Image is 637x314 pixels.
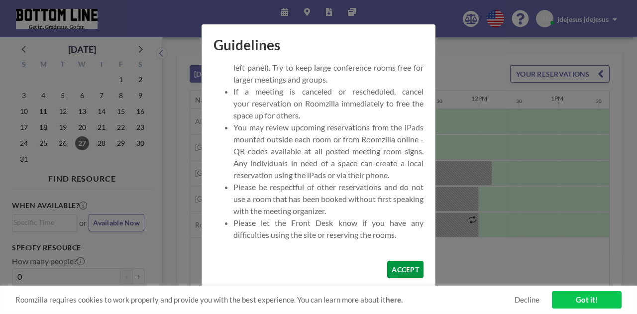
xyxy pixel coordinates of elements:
[386,295,403,304] a: here.
[15,295,515,305] span: Roomzilla requires cookies to work properly and provide you with the best experience. You can lea...
[233,181,424,217] li: Please be respectful of other reservations and do not use a room that has been booked without fir...
[233,121,424,181] li: You may review upcoming reservations from the iPads mounted outside each room or from Roomzilla o...
[202,24,435,62] h1: Guidelines
[552,291,622,309] a: Got it!
[233,38,424,86] li: When reserving a room, please choose the right space for the size of your meeting (you can use fi...
[515,295,539,305] a: Decline
[233,86,424,121] li: If a meeting is canceled or rescheduled, cancel your reservation on Roomzilla immediately to free...
[387,261,424,278] button: ACCEPT
[233,217,424,241] li: Please let the Front Desk know if you have any difficulties using the site or reserving the rooms.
